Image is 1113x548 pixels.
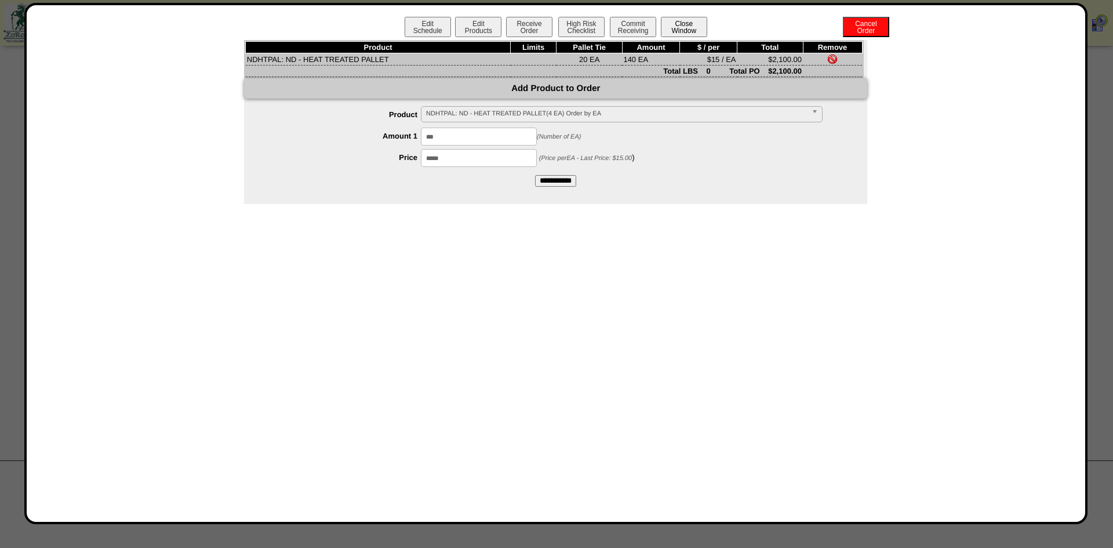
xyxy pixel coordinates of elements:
span: 140 EA [623,55,648,64]
button: CloseWindow [661,17,707,37]
img: Remove Item [828,55,837,64]
div: Add Product to Order [244,78,867,99]
td: Total LBS 0 Total PO $2,100.00 [246,66,803,77]
th: Amount [622,42,679,53]
th: Total [737,42,803,53]
label: Price [267,153,421,162]
span: (Number of EA) [537,133,581,140]
span: (Price per [539,155,632,162]
span: - Last Price: $15.00 [577,155,632,162]
button: CancelOrder [843,17,889,37]
label: Amount 1 [267,132,421,140]
a: CloseWindow [660,26,708,35]
span: EA [566,155,574,162]
td: $2,100.00 [737,53,803,66]
button: EditProducts [455,17,501,37]
div: ) [267,149,867,167]
button: EditSchedule [405,17,451,37]
span: 20 EA [579,55,599,64]
span: NDHTPAL: ND - HEAT TREATED PALLET(4 EA) Order by EA [426,107,807,121]
td: NDHTPAL: ND - HEAT TREATED PALLET [246,53,511,66]
td: $15 / EA [680,53,737,66]
button: ReceiveOrder [506,17,552,37]
label: Product [267,110,421,119]
button: CommitReceiving [610,17,656,37]
a: High RiskChecklist [557,27,608,35]
th: Product [246,42,511,53]
th: Limits [511,42,556,53]
th: $ / per [680,42,737,53]
th: Remove [803,42,862,53]
th: Pallet Tie [556,42,622,53]
button: High RiskChecklist [558,17,605,37]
